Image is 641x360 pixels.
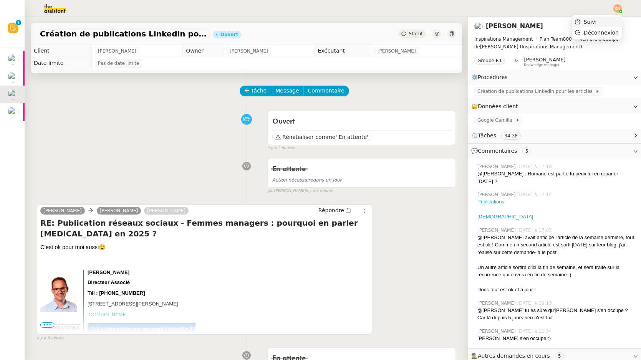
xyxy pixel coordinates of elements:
span: Plan Team [540,36,563,42]
span: Google Camille [477,116,515,124]
span: Données client [478,103,518,109]
span: Pas de date limite [98,59,139,67]
button: Tâche [240,86,272,96]
span: [DATE] à 17:18 [517,163,553,170]
div: @[PERSON_NAME] : Romane est partie tu peux lui en reparler [DATE] ? [477,170,635,185]
span: dans un jour [272,177,342,183]
img: svg [613,4,622,13]
span: il y a 4 heures [306,188,333,194]
span: [DATE] à 11:34 [517,328,553,335]
span: ••• [40,322,54,328]
td: Client [31,45,91,57]
span: Inspirations Management [474,36,533,42]
span: Procédures [478,74,508,80]
span: Commentaires [478,148,517,154]
span: [STREET_ADDRESS][PERSON_NAME] [88,301,178,307]
span: Suivi [584,19,597,25]
span: Action nécessaire [272,177,313,183]
span: [PERSON_NAME] [477,227,517,234]
span: ' En attente' [335,133,368,141]
span: par [267,188,274,194]
div: 🔐Données client [468,99,641,114]
button: Commentaire [303,86,349,96]
nz-tag: 5 [555,352,564,360]
span: Tâches [478,132,496,139]
span: Directeur Associé [88,279,130,285]
span: 💬 [471,148,534,154]
span: il y a 3 heures [37,335,64,341]
span: 🔐 [471,102,521,111]
span: Knowledge manager [524,63,560,67]
span: [PERSON_NAME] [98,47,136,55]
img: users%2FFyDJaacbjjQ453P8CnboQfy58ng1%2Favatar%2F303ecbdd-43bb-473f-a9a4-27a42b8f4fe3 [474,22,483,30]
span: Autres demandes en cours [478,353,550,359]
span: Tâche [251,86,267,95]
span: & [514,57,518,67]
span: ⏲️ [471,132,527,139]
span: ⚙️ [471,73,511,82]
span: 800 [563,36,572,42]
span: 🕵️ [471,353,567,359]
img: image003.jpg [88,323,195,335]
button: Répondre [316,206,354,215]
span: Ouvert [272,118,295,125]
div: Ouvert [220,32,238,37]
span: Message [275,86,299,95]
nz-tag: 5 [522,147,532,155]
span: Création de publications Linkedin pour les articles - 8 octobre 2025 [40,30,207,38]
span: Tél : [PHONE_NUMBER] [88,290,145,296]
button: Message [271,86,303,96]
div: 💬Commentaires 5 [468,144,641,159]
span: [DATE] à 09:13 [517,300,553,307]
span: Création de publications Linkedin pour les articles [477,88,595,95]
span: Statut [409,31,423,36]
div: @[PERSON_NAME] tu es sûre qu'[PERSON_NAME] s'en occupe ? Car là depuis 5 jours rien n'est fait [477,307,635,322]
h4: RE: Publication réseaux sociaux - Femmes managers : pourquoi en parler [MEDICAL_DATA] en 2025 ? [40,218,369,239]
img: users%2FcRgg4TJXLQWrBH1iwK9wYfCha1e2%2Favatar%2Fc9d2fa25-7b78-4dd4-b0f3-ccfa08be62e5 [8,72,18,83]
span: [PERSON_NAME] [477,328,517,335]
span: Déconnexion [584,30,619,36]
span: En attente [272,166,306,173]
a: Publications [477,199,504,205]
small: [PERSON_NAME] [267,188,333,194]
app-user-label: Knowledge manager [524,57,566,67]
div: ⚙️Procédures [468,70,641,85]
img: users%2FFyDJaacbjjQ453P8CnboQfy58ng1%2Favatar%2F303ecbdd-43bb-473f-a9a4-27a42b8f4fe3 [8,54,18,65]
span: Répondre [318,206,344,214]
span: [PERSON_NAME] [477,191,517,198]
td: Date limite [31,57,91,69]
a: [PERSON_NAME] [97,207,141,214]
img: users%2FcRgg4TJXLQWrBH1iwK9wYfCha1e2%2Favatar%2Fc9d2fa25-7b78-4dd4-b0f3-ccfa08be62e5 [8,107,18,117]
span: [PERSON_NAME] [477,163,517,170]
span: [PERSON_NAME] [477,300,517,307]
div: @[PERSON_NAME] avait anticipé l'article de la semaine dernière, tout est ok ! Comme un second art... [477,234,635,256]
img: users%2FFyDJaacbjjQ453P8CnboQfy58ng1%2Favatar%2F303ecbdd-43bb-473f-a9a4-27a42b8f4fe3 [8,89,18,100]
span: [PERSON_NAME] [378,47,416,55]
a: [PERSON_NAME] [486,22,543,30]
a: [PERSON_NAME] [144,207,189,214]
div: ⏲️Tâches 34:38 [468,128,641,143]
a: [PERSON_NAME] [40,207,85,214]
td: Exécutant [315,45,371,57]
img: Une image contenant silhouette Description générée automatiquement [40,322,83,336]
p: 1 [17,20,20,27]
span: [PERSON_NAME] (Inspirations Management) [474,35,635,51]
td: Owner [183,45,224,57]
span: il y a 3 heures [267,145,295,152]
div: [PERSON_NAME] s'en occupe :) [477,335,635,342]
span: Réinitialiser comme [282,133,335,141]
span: [PERSON_NAME] [88,269,129,275]
span: C’est ok pour moi aussi [40,244,99,250]
nz-tag: Groupe F.1 [474,57,505,64]
span: [DATE] à 17:14 [517,191,553,198]
span: [PERSON_NAME] [230,47,268,55]
div: Donc tout est ok et à jour ! [477,286,635,294]
span: 😉 [99,244,106,250]
span: [PERSON_NAME] [524,57,566,63]
a: [DOMAIN_NAME] [88,312,128,317]
a: [DEMOGRAPHIC_DATA] [477,214,533,220]
nz-tag: 34:38 [501,132,521,140]
span: Commentaire [308,86,345,95]
button: Réinitialiser comme' En attente' [272,133,371,141]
